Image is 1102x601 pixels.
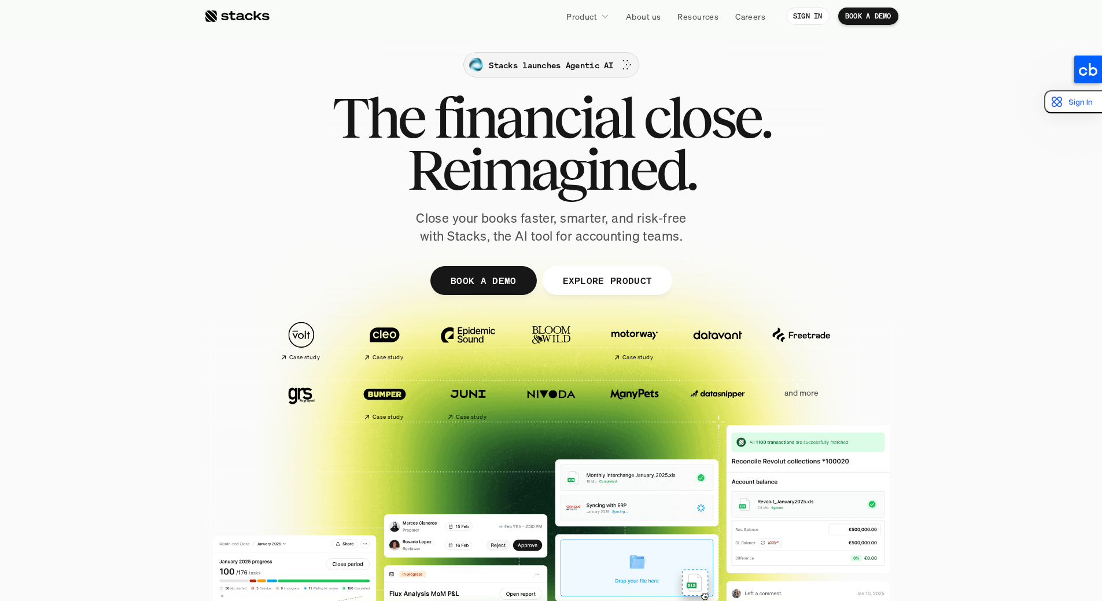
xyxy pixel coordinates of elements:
[407,209,696,245] p: Close your books faster, smarter, and risk-free with Stacks, the AI tool for accounting teams.
[845,12,891,20] p: BOOK A DEMO
[430,266,536,295] a: BOOK A DEMO
[463,52,639,78] a: Stacks launches Agentic AI
[289,354,320,361] h2: Case study
[643,91,771,143] span: close.
[619,6,668,27] a: About us
[677,10,718,23] p: Resources
[373,354,403,361] h2: Case study
[542,266,672,295] a: EXPLORE PRODUCT
[786,8,830,25] a: SIGN IN
[793,12,823,20] p: SIGN IN
[622,354,653,361] h2: Case study
[838,8,898,25] a: BOOK A DEMO
[266,316,337,366] a: Case study
[373,414,403,421] h2: Case study
[489,59,613,71] p: Stacks launches Agentic AI
[626,10,661,23] p: About us
[407,143,695,196] span: Reimagined.
[450,272,516,289] p: BOOK A DEMO
[599,316,670,366] a: Case study
[456,414,486,421] h2: Case study
[349,316,421,366] a: Case study
[562,272,652,289] p: EXPLORE PRODUCT
[765,388,837,398] p: and more
[735,10,765,23] p: Careers
[670,6,725,27] a: Resources
[432,375,504,425] a: Case study
[349,375,421,425] a: Case study
[332,91,424,143] span: The
[728,6,772,27] a: Careers
[566,10,597,23] p: Product
[434,91,633,143] span: financial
